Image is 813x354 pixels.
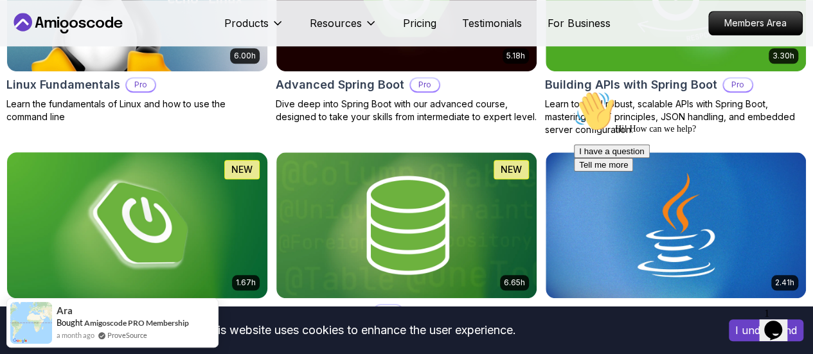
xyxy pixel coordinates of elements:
[5,5,46,46] img: :wave:
[276,98,537,123] p: Dive deep into Spring Boot with our advanced course, designed to take your skills from intermedia...
[545,98,807,136] p: Learn to build robust, scalable APIs with Spring Boot, mastering REST principles, JSON handling, ...
[310,15,377,41] button: Resources
[231,163,253,176] p: NEW
[57,317,83,328] span: Bought
[224,15,269,31] p: Products
[276,76,404,94] h2: Advanced Spring Boot
[310,15,362,31] p: Resources
[374,305,402,318] p: Pro
[276,152,537,350] a: Spring Data JPA card6.65hNEWSpring Data JPAProMaster database management, advanced querying, and ...
[5,73,64,86] button: Tell me more
[57,305,73,316] span: Ara
[569,85,800,296] iframe: chat widget
[276,152,537,298] img: Spring Data JPA card
[6,76,120,94] h2: Linux Fundamentals
[462,15,522,31] a: Testimonials
[548,15,611,31] a: For Business
[403,15,436,31] a: Pricing
[6,98,268,123] p: Learn the fundamentals of Linux and how to use the command line
[729,319,803,341] button: Accept cookies
[127,78,155,91] p: Pro
[504,278,525,288] p: 6.65h
[759,303,800,341] iframe: chat widget
[545,76,717,94] h2: Building APIs with Spring Boot
[107,330,147,341] a: ProveSource
[708,11,803,35] a: Members Area
[709,12,802,35] p: Members Area
[276,303,368,321] h2: Spring Data JPA
[234,51,256,61] p: 6.00h
[84,318,189,328] a: Amigoscode PRO Membership
[224,15,284,41] button: Products
[5,5,237,86] div: 👋Hi! How can we help?I have a questionTell me more
[411,78,439,91] p: Pro
[57,330,94,341] span: a month ago
[10,302,52,344] img: provesource social proof notification image
[1,148,274,301] img: Spring Boot for Beginners card
[10,316,710,344] div: This website uses cookies to enhance the user experience.
[6,152,268,350] a: Spring Boot for Beginners card1.67hNEWSpring Boot for BeginnersBuild a CRUD API with Spring Boot ...
[545,152,807,350] a: Java for Beginners card2.41hJava for BeginnersBeginner-friendly Java course for essential program...
[506,51,525,61] p: 5.18h
[724,78,752,91] p: Pro
[501,163,522,176] p: NEW
[5,39,127,48] span: Hi! How can we help?
[5,59,81,73] button: I have a question
[773,51,794,61] p: 3.30h
[546,152,806,298] img: Java for Beginners card
[236,278,256,288] p: 1.67h
[545,303,654,321] h2: Java for Beginners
